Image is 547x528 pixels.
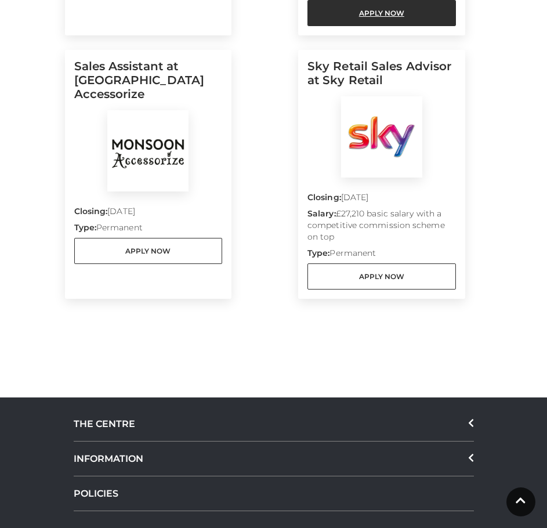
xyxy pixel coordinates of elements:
img: Monsoon [107,110,189,191]
div: THE CENTRE [74,407,474,442]
strong: Salary: [307,208,336,219]
p: [DATE] [74,205,223,222]
strong: Type: [307,248,329,258]
p: [DATE] [307,191,456,208]
a: POLICIES [74,476,474,511]
h5: Sales Assistant at [GEOGRAPHIC_DATA] Accessorize [74,59,223,110]
a: Apply Now [307,263,456,290]
div: INFORMATION [74,442,474,476]
strong: Closing: [74,206,108,216]
p: Permanent [307,247,456,263]
strong: Type: [74,222,96,233]
p: £27,210 basic salary with a competitive commission scheme on top [307,208,456,247]
strong: Closing: [307,192,341,202]
a: Apply Now [74,238,223,264]
p: Permanent [74,222,223,238]
h5: Sky Retail Sales Advisor at Sky Retail [307,59,456,96]
img: Sky Retail [341,96,422,178]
